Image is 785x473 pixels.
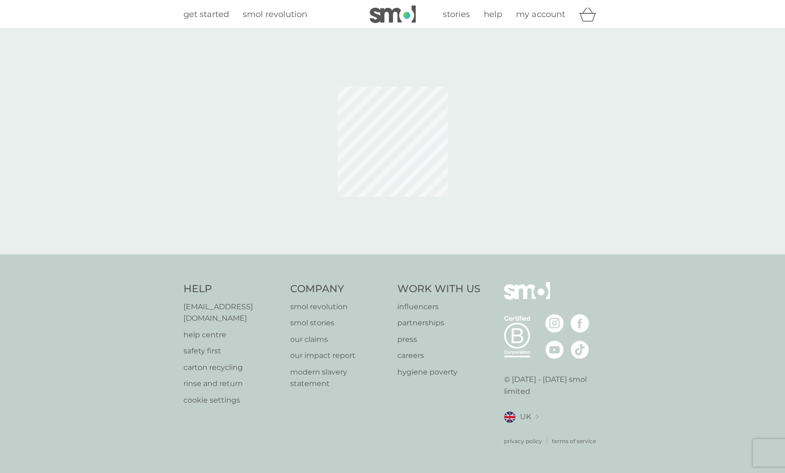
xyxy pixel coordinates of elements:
div: basket [579,5,602,23]
a: carton recycling [183,362,281,374]
h4: Company [290,282,388,296]
img: visit the smol Instagram page [545,314,564,333]
a: rinse and return [183,378,281,390]
a: careers [397,350,481,362]
a: get started [183,8,229,21]
p: © [DATE] - [DATE] smol limited [504,374,602,397]
a: [EMAIL_ADDRESS][DOMAIN_NAME] [183,301,281,324]
h4: Help [183,282,281,296]
span: get started [183,9,229,19]
a: smol revolution [243,8,307,21]
img: visit the smol Tiktok page [571,340,589,359]
a: our impact report [290,350,388,362]
h4: Work With Us [397,282,481,296]
a: safety first [183,345,281,357]
img: visit the smol Youtube page [545,340,564,359]
img: select a new location [536,415,539,420]
a: help [484,8,502,21]
a: our claims [290,334,388,346]
a: influencers [397,301,481,313]
a: modern slavery statement [290,366,388,390]
a: my account [516,8,565,21]
a: partnerships [397,317,481,329]
a: stories [443,8,470,21]
span: smol revolution [243,9,307,19]
span: stories [443,9,470,19]
a: press [397,334,481,346]
a: privacy policy [504,437,542,445]
span: my account [516,9,565,19]
span: UK [520,411,531,423]
a: hygiene poverty [397,366,481,378]
img: UK flag [504,411,516,423]
img: smol [504,282,550,313]
a: cookie settings [183,394,281,406]
a: help centre [183,329,281,341]
a: smol revolution [290,301,388,313]
a: terms of service [552,437,596,445]
span: help [484,9,502,19]
img: visit the smol Facebook page [571,314,589,333]
a: smol stories [290,317,388,329]
img: smol [370,6,416,23]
